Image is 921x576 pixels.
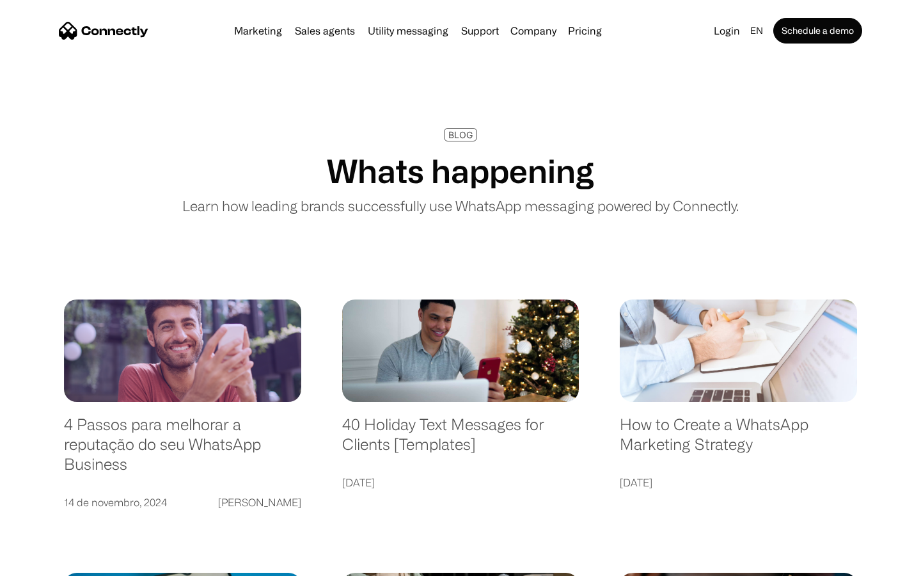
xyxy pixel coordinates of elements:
div: BLOG [448,130,473,140]
aside: Language selected: English [13,554,77,572]
div: [DATE] [342,474,375,492]
div: [DATE] [620,474,652,492]
a: How to Create a WhatsApp Marketing Strategy [620,415,857,467]
a: Login [709,22,745,40]
a: Marketing [229,26,287,36]
a: 40 Holiday Text Messages for Clients [Templates] [342,415,579,467]
div: en [750,22,763,40]
ul: Language list [26,554,77,572]
a: 4 Passos para melhorar a reputação do seu WhatsApp Business [64,415,301,486]
a: Schedule a demo [773,18,862,44]
a: Utility messaging [363,26,453,36]
div: 14 de novembro, 2024 [64,493,167,511]
div: [PERSON_NAME] [218,493,301,511]
a: Sales agents [290,26,360,36]
a: Pricing [563,26,607,36]
h1: Whats happening [327,152,594,190]
a: Support [456,26,504,36]
p: Learn how leading brands successfully use WhatsApp messaging powered by Connectly. [182,195,739,216]
div: Company [510,22,556,40]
